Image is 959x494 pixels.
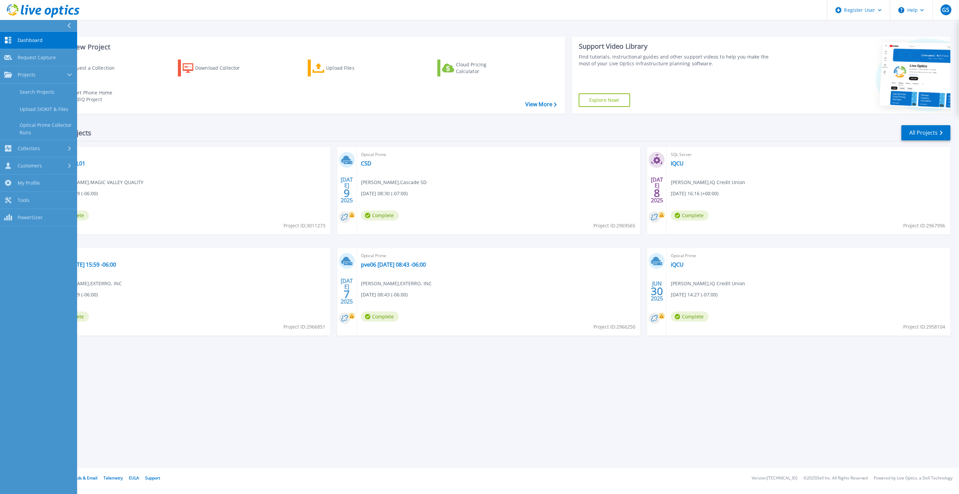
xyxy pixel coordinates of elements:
[308,60,383,76] a: Upload Files
[593,222,635,229] span: Project ID: 2969565
[752,476,797,480] li: Version: [TECHNICAL_ID]
[361,312,399,322] span: Complete
[104,475,123,481] a: Telemetry
[341,178,353,202] div: [DATE] 2025
[326,61,380,75] div: Upload Files
[671,210,709,221] span: Complete
[904,323,945,331] span: Project ID: 2958104
[456,61,510,75] div: Cloud Pricing Calculator
[671,291,717,298] span: [DATE] 14:27 (-07:00)
[18,215,43,221] span: PowerSizer
[650,279,663,304] div: JUN 2025
[18,72,36,78] span: Projects
[579,53,775,67] div: Find tutorials, instructional guides and other support videos to help you make the most of your L...
[361,160,371,167] a: CSD
[18,54,56,61] span: Request Capture
[654,190,660,196] span: 8
[51,280,122,287] span: [PERSON_NAME] , EXTERRO, INC
[18,145,40,152] span: Collectors
[651,288,663,294] span: 30
[18,180,40,186] span: My Profile
[904,222,945,229] span: Project ID: 2967996
[361,210,399,221] span: Complete
[361,151,636,158] span: Optical Prime
[344,190,350,196] span: 9
[178,60,253,76] a: Download Collector
[671,160,684,167] a: IQCU
[901,125,951,140] a: All Projects
[671,151,946,158] span: SQL Server
[361,261,426,268] a: pve06 [DATE] 08:43 -06:00
[671,312,709,322] span: Complete
[361,252,636,260] span: Optical Prime
[671,280,745,287] span: [PERSON_NAME] , IQ Credit Union
[48,43,556,51] h3: Start a New Project
[942,7,950,13] span: GS
[361,179,427,186] span: [PERSON_NAME] , Cascade SD
[874,476,953,480] li: Powered by Live Optics, a Dell Technology
[67,61,121,75] div: Request a Collection
[671,252,946,260] span: Optical Prime
[361,190,408,197] span: [DATE] 08:30 (-07:00)
[650,178,663,202] div: [DATE] 2025
[18,37,43,43] span: Dashboard
[341,279,353,304] div: [DATE] 2025
[361,291,408,298] span: [DATE] 08:43 (-06:00)
[803,476,868,480] li: © 2025 Dell Inc. All Rights Reserved
[51,151,326,158] span: Optical Prime
[579,42,775,51] div: Support Video Library
[283,222,325,229] span: Project ID: 3011273
[195,61,249,75] div: Download Collector
[18,197,29,203] span: Tools
[525,101,557,108] a: View More
[75,475,97,481] a: Ads & Email
[145,475,160,481] a: Support
[437,60,513,76] a: Cloud Pricing Calculator
[579,93,630,107] a: Explore Now!
[51,252,326,260] span: Optical Prime
[671,261,684,268] a: iQCU
[593,323,635,331] span: Project ID: 2966250
[18,163,42,169] span: Customers
[283,323,325,331] span: Project ID: 2966851
[51,261,116,268] a: pve06 [DATE] 15:59 -06:00
[671,190,718,197] span: [DATE] 16:16 (+00:00)
[66,89,119,103] div: Import Phone Home CloudIQ Project
[48,60,123,76] a: Request a Collection
[344,291,350,297] span: 7
[129,475,139,481] a: EULA
[361,280,432,287] span: [PERSON_NAME] , EXTERRO, INC
[671,179,745,186] span: [PERSON_NAME] , IQ Credit Union
[51,179,143,186] span: [PERSON_NAME] , MAGIC VALLEY QUALITY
